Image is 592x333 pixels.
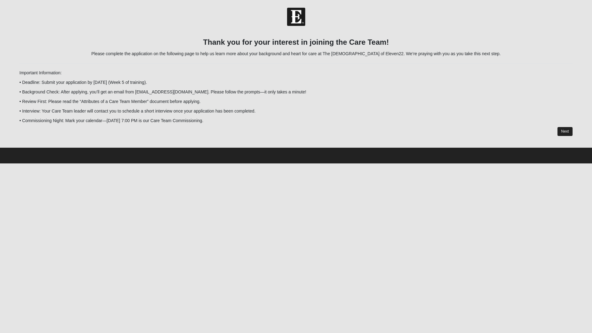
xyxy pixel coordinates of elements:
span: Important Information: [19,70,62,75]
p: • Deadline: Submit your application by [DATE] (Week 5 of training). [19,79,573,86]
p: Please complete the application on the following page to help us learn more about your background... [19,51,573,57]
img: Church of Eleven22 Logo [287,8,305,26]
h3: Thank you for your interest in joining the Care Team! [19,38,573,47]
p: • Interview: Your Care Team leader will contact you to schedule a short interview once your appli... [19,108,573,114]
p: • Review First: Please read the “Attributes of a Care Team Member” document before applying. [19,98,573,105]
p: • Commissioning Night: Mark your calendar—[DATE] 7:00 PM is our Care Team Commissioning. [19,117,573,124]
a: Next [557,127,573,136]
p: • Background Check: After applying, you’ll get an email from [EMAIL_ADDRESS][DOMAIN_NAME]. Please... [19,89,573,95]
